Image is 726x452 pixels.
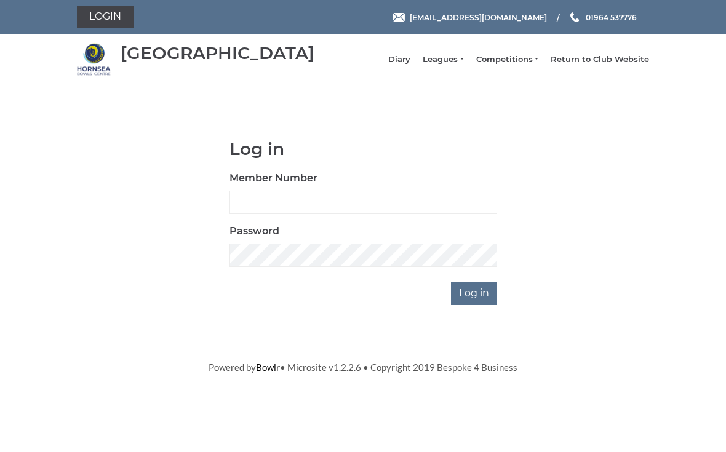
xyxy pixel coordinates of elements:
span: Powered by • Microsite v1.2.2.6 • Copyright 2019 Bespoke 4 Business [209,362,517,373]
input: Log in [451,282,497,305]
a: Bowlr [256,362,280,373]
span: 01964 537776 [586,12,637,22]
a: Competitions [476,54,538,65]
div: [GEOGRAPHIC_DATA] [121,44,314,63]
a: Email [EMAIL_ADDRESS][DOMAIN_NAME] [393,12,547,23]
label: Member Number [229,171,317,186]
img: Email [393,13,405,22]
a: Diary [388,54,410,65]
img: Hornsea Bowls Centre [77,42,111,76]
label: Password [229,224,279,239]
a: Login [77,6,134,28]
h1: Log in [229,140,497,159]
img: Phone us [570,12,579,22]
a: Return to Club Website [551,54,649,65]
span: [EMAIL_ADDRESS][DOMAIN_NAME] [410,12,547,22]
a: Leagues [423,54,463,65]
a: Phone us 01964 537776 [568,12,637,23]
